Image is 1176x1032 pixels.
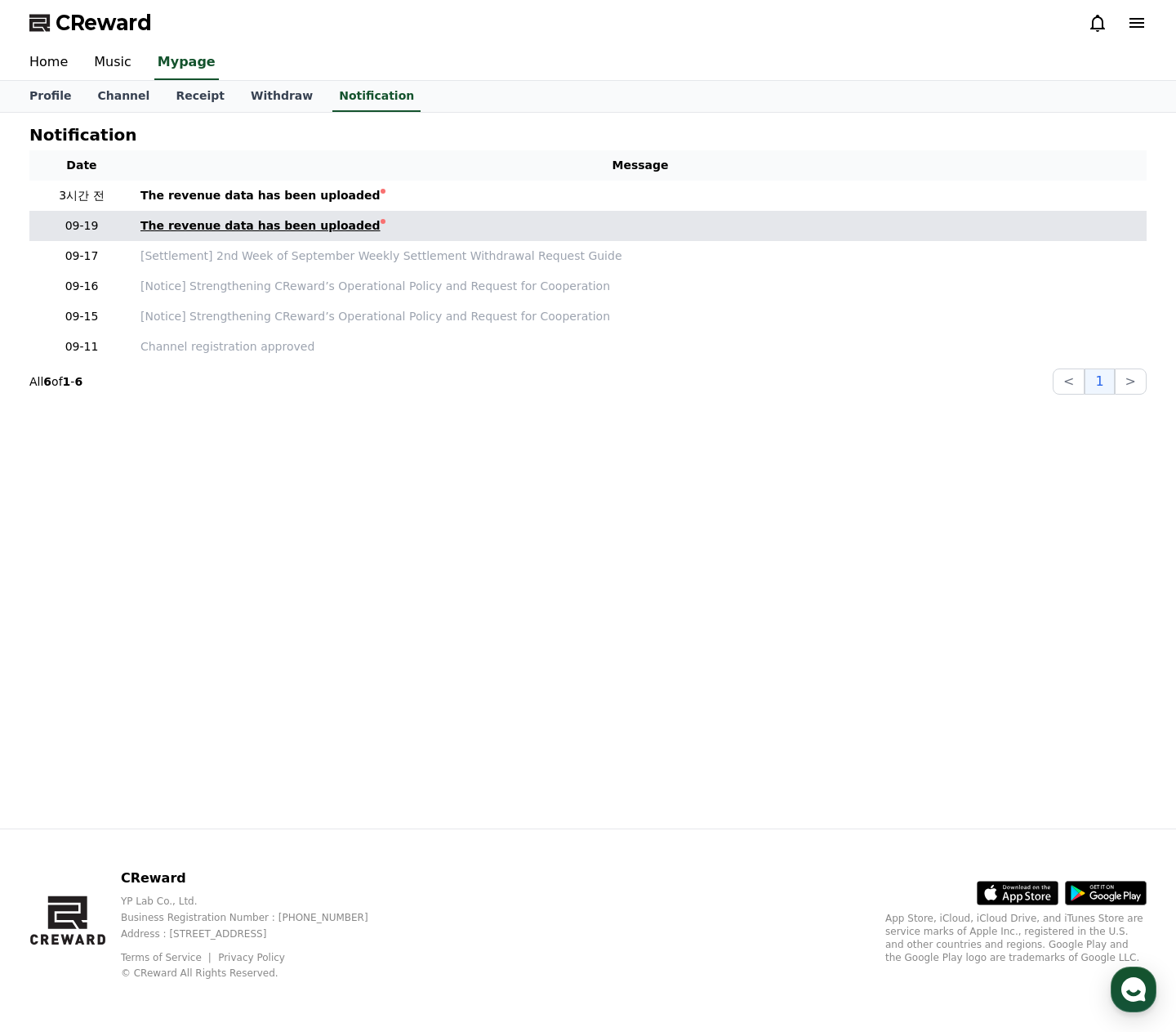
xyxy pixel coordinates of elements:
p: All of - [29,373,82,390]
a: Music [81,46,145,80]
th: Message [134,150,1147,181]
p: 09-19 [36,217,127,235]
a: Channel [84,81,163,112]
span: CReward [56,10,152,36]
p: YP Lab Co., Ltd. [121,895,394,908]
p: 09-15 [36,308,127,325]
a: Home [5,518,108,559]
a: Privacy Policy [218,952,285,963]
span: Home [42,543,70,556]
p: 09-11 [36,338,127,355]
a: Mypage [154,46,219,80]
a: Withdraw [238,81,326,112]
strong: 6 [74,375,82,388]
strong: 1 [63,375,71,388]
p: 09-17 [36,248,127,265]
p: CReward [121,869,394,888]
a: The revenue data has been uploaded [140,187,1140,204]
span: Settings [242,543,282,556]
p: © CReward All Rights Reserved. [121,967,394,980]
a: [Notice] Strengthening CReward’s Operational Policy and Request for Cooperation [140,308,1140,325]
a: The revenue data has been uploaded [140,217,1140,235]
a: CReward [29,10,152,36]
strong: 6 [43,375,51,388]
button: 1 [1085,369,1114,395]
a: Settings [211,518,314,559]
h4: Notification [29,126,136,144]
a: [Notice] Strengthening CReward’s Operational Policy and Request for Cooperation [140,278,1140,295]
a: Profile [16,81,84,112]
th: Date [29,150,134,181]
div: The revenue data has been uploaded [140,187,381,204]
a: Receipt [163,81,238,112]
p: Address : [STREET_ADDRESS] [121,927,394,940]
p: App Store, iCloud, iCloud Drive, and iTunes Store are service marks of Apple Inc., registered in ... [885,912,1147,964]
span: Messages [136,543,184,556]
a: Home [16,46,81,80]
button: > [1115,369,1147,395]
p: 09-16 [36,278,127,295]
div: The revenue data has been uploaded [140,217,381,235]
a: Terms of Service [121,952,214,963]
a: Messages [108,518,211,559]
p: Business Registration Number : [PHONE_NUMBER] [121,911,394,924]
p: 3시간 전 [36,187,127,204]
button: < [1053,369,1085,395]
a: [Settlement] 2nd Week of September Weekly Settlement Withdrawal Request Guide [140,248,1140,265]
a: Notification [332,81,421,112]
p: Channel registration approved [140,338,1140,355]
